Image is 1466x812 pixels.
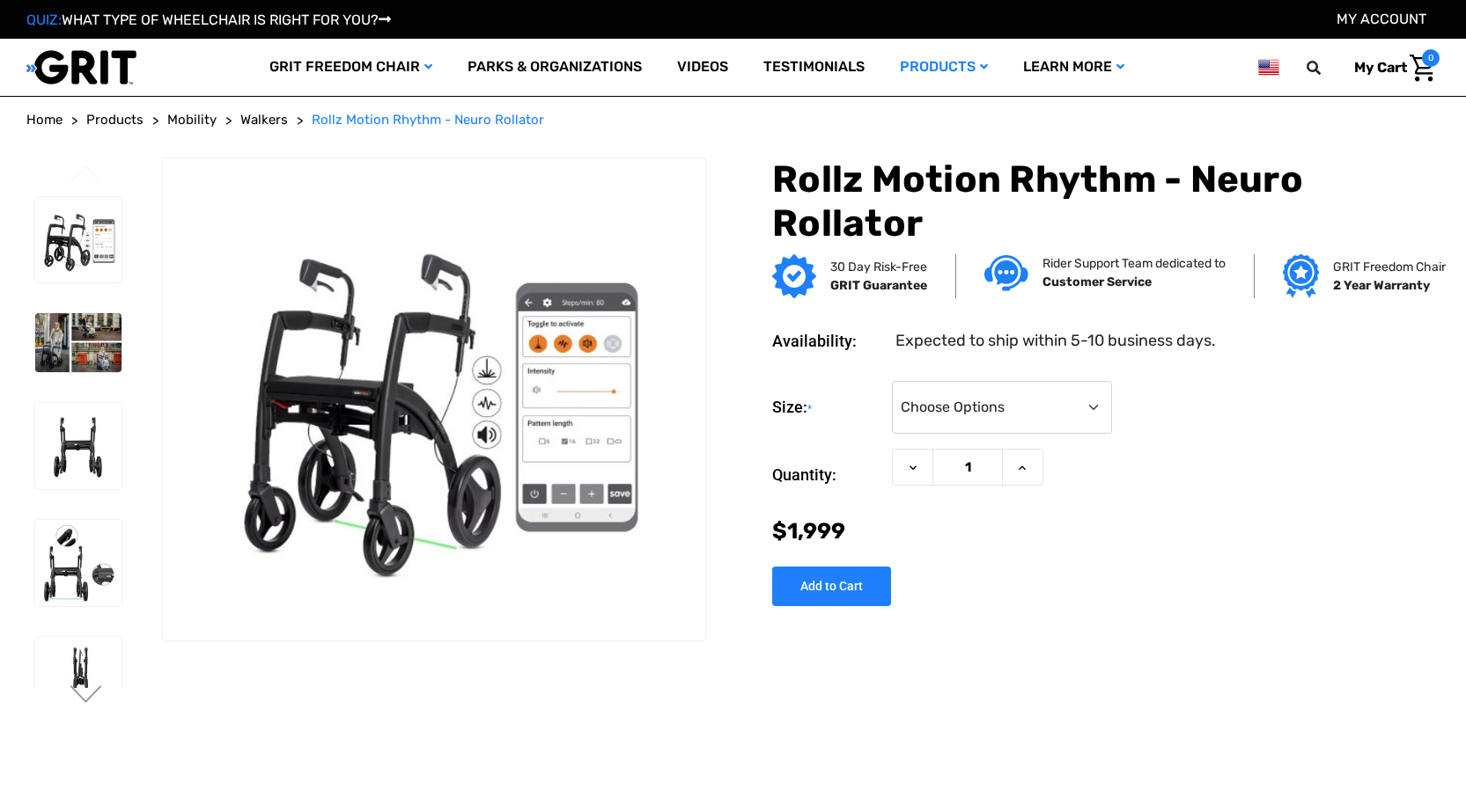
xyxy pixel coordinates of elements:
[772,254,816,298] img: GRIT Guarantee
[68,685,105,706] button: Go to slide 2 of 2
[240,110,288,130] a: Walkers
[746,39,882,96] a: Testimonials
[26,110,1440,130] nav: Breadcrumb
[1006,39,1142,96] a: Learn More
[35,520,122,606] img: Rollz Motion Rhythm - Neuro Rollator
[312,110,544,130] a: Rollz Motion Rhythm - Neuro Rollator
[1354,59,1407,76] span: My Cart
[1315,49,1341,86] input: Search
[1337,11,1426,27] a: Account
[35,197,122,283] img: Rollz Motion Rhythm - Neuro Rollator
[26,112,63,128] span: Home
[86,112,144,128] span: Products
[772,329,883,353] dt: Availability:
[163,158,705,640] img: Rollz Motion Rhythm - Neuro Rollator
[1341,49,1440,86] a: Cart with 0 items
[312,112,544,128] span: Rollz Motion Rhythm - Neuro Rollator
[26,49,136,85] img: GRIT All-Terrain Wheelchair and Mobility Equipment
[772,381,883,435] label: Size:
[659,39,746,96] a: Videos
[1258,56,1279,78] img: us.png
[450,39,659,96] a: Parks & Organizations
[1333,278,1430,293] strong: 2 Year Warranty
[35,403,122,489] img: Rollz Motion Rhythm - Neuro Rollator
[984,255,1028,291] img: Customer service
[772,449,883,501] label: Quantity:
[1410,55,1435,82] img: Cart
[86,110,144,130] a: Products
[1042,254,1226,273] p: Rider Support Team dedicated to
[68,165,105,187] button: Go to slide 2 of 2
[772,567,891,606] input: Add to Cart
[1422,49,1440,67] span: 0
[830,258,927,276] p: 30 Day Risk-Free
[167,112,217,128] span: Mobility
[35,313,122,372] img: Rollz Motion Rhythm - Neuro Rollator
[1042,274,1152,289] strong: Customer Service
[252,39,450,96] a: GRIT Freedom Chair
[882,39,1006,96] a: Products
[830,278,927,293] strong: GRIT Guarantee
[895,329,1216,353] dd: Expected to ship within 5-10 business days.
[26,110,63,130] a: Home
[26,11,62,28] span: QUIZ:
[1283,254,1319,298] img: Grit freedom
[26,11,391,28] a: QUIZ:WHAT TYPE OF WHEELCHAIR IS RIGHT FOR YOU?
[167,110,217,130] a: Mobility
[240,112,288,128] span: Walkers
[1333,258,1446,276] p: GRIT Freedom Chair
[772,518,845,544] span: $1,999
[35,637,122,723] img: Rollz Motion Rhythm - Neuro Rollator
[772,157,1440,246] h1: Rollz Motion Rhythm - Neuro Rollator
